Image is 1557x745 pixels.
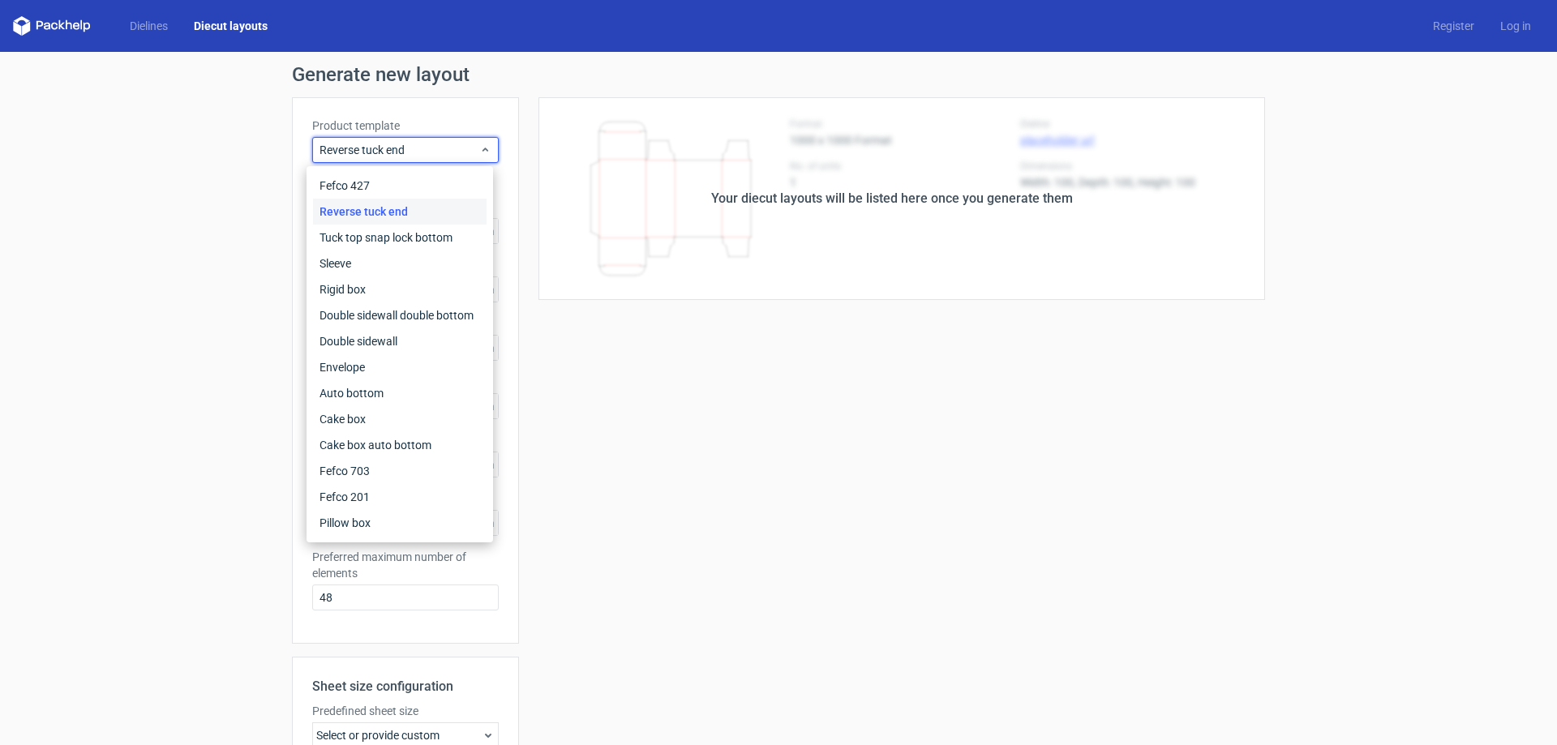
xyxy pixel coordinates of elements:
div: Tuck top snap lock bottom [313,225,487,250]
div: Your diecut layouts will be listed here once you generate them [711,189,1073,208]
a: Log in [1487,18,1544,34]
div: Sleeve [313,250,487,276]
a: Diecut layouts [181,18,281,34]
label: Preferred maximum number of elements [312,549,499,581]
div: Fefco 427 [313,173,487,199]
div: Cake box [313,406,487,432]
div: Reverse tuck end [313,199,487,225]
div: Fefco 703 [313,458,487,484]
a: Dielines [117,18,181,34]
div: Auto bottom [313,380,487,406]
label: Predefined sheet size [312,703,499,719]
a: Register [1420,18,1487,34]
div: Envelope [313,354,487,380]
div: Double sidewall [313,328,487,354]
h2: Sheet size configuration [312,677,499,696]
div: Fefco 201 [313,484,487,510]
label: Product template [312,118,499,134]
span: Reverse tuck end [320,142,479,158]
div: Double sidewall double bottom [313,302,487,328]
div: Rigid box [313,276,487,302]
div: Pillow box [313,510,487,536]
div: Cake box auto bottom [313,432,487,458]
h1: Generate new layout [292,65,1265,84]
